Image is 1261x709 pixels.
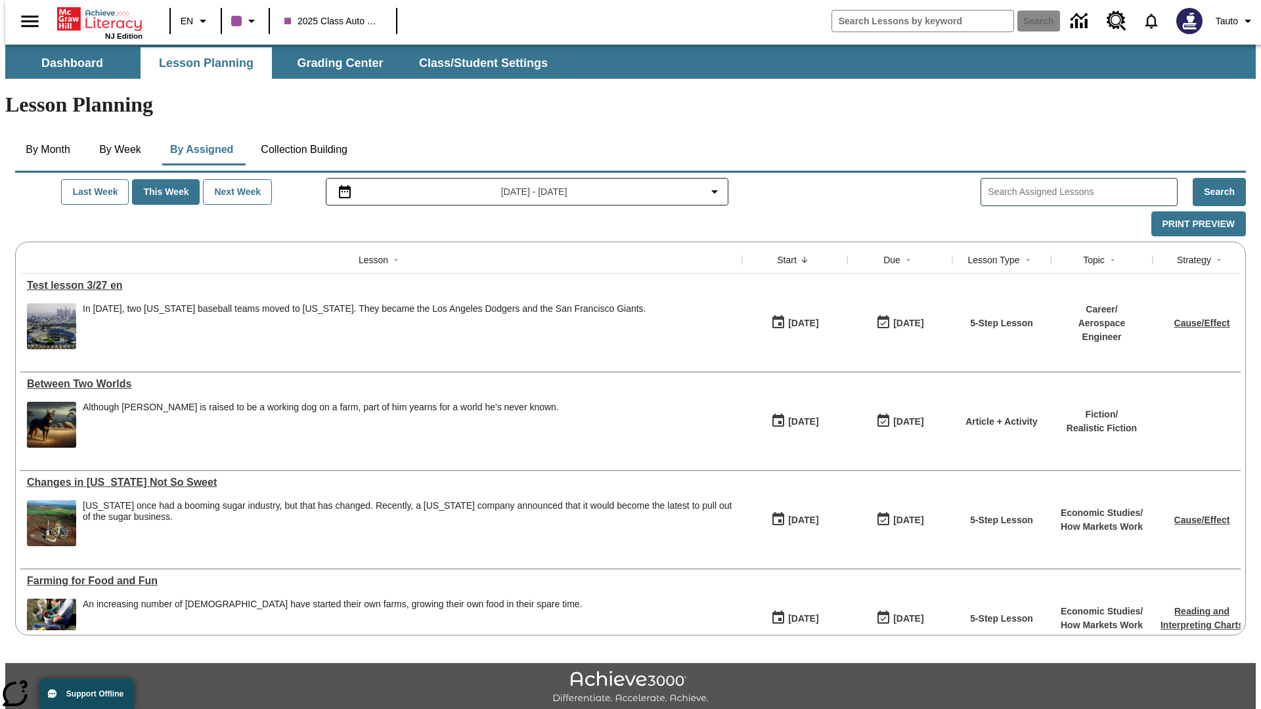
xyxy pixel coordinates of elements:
p: How Markets Work [1061,618,1143,632]
div: SubNavbar [5,47,560,79]
div: [DATE] [788,315,818,332]
button: 09/25/25: Last day the lesson can be accessed [872,507,928,532]
div: Lesson Type [967,253,1019,267]
span: Dashboard [41,56,103,71]
a: Cause/Effect [1174,515,1230,525]
button: 09/25/25: First time the lesson was available [766,311,823,335]
button: Search [1193,178,1246,206]
h1: Lesson Planning [5,93,1256,117]
button: Dashboard [7,47,138,79]
button: Class color is purple. Change class color [226,9,265,33]
div: [DATE] [893,611,923,627]
div: Start [777,253,797,267]
button: Select the date range menu item [332,184,723,200]
p: Article + Activity [965,415,1038,429]
a: Between Two Worlds, Lessons [27,378,736,390]
img: Dodgers stadium. [27,303,76,349]
button: Sort [900,252,916,268]
span: Lesson Planning [159,56,254,71]
button: This Week [132,179,200,205]
button: Profile/Settings [1210,9,1261,33]
div: [US_STATE] once had a booming sugar industry, but that has changed. Recently, a [US_STATE] compan... [83,500,736,523]
div: [DATE] [788,414,818,430]
button: By Month [15,134,81,165]
div: [DATE] [893,512,923,528]
span: Tauto [1216,14,1238,28]
span: Class/Student Settings [419,56,548,71]
button: Support Offline [39,679,134,709]
a: Test lesson 3/27 en, Lessons [27,280,736,291]
button: Lesson Planning [141,47,272,79]
div: Although Chip is raised to be a working dog on a farm, part of him yearns for a world he's never ... [83,402,559,448]
a: Farming for Food and Fun , Lessons [27,575,736,587]
button: 09/22/25: First time the lesson was available [766,606,823,631]
button: Class/Student Settings [409,47,558,79]
div: Due [883,253,900,267]
div: [DATE] [788,512,818,528]
a: Cause/Effect [1174,318,1230,328]
span: Grading Center [297,56,383,71]
button: 09/24/25: First time the lesson was available [766,507,823,532]
div: Between Two Worlds [27,378,736,390]
button: Collection Building [250,134,358,165]
button: Next Week [203,179,272,205]
div: In 1958, two New York baseball teams moved to California. They became the Los Angeles Dodgers and... [83,303,646,349]
a: Resource Center, Will open in new tab [1099,3,1134,39]
span: Support Offline [66,689,123,698]
p: Fiction / [1067,408,1137,421]
span: [DATE] - [DATE] [501,185,567,199]
div: In [DATE], two [US_STATE] baseball teams moved to [US_STATE]. They became the Los Angeles Dodgers... [83,303,646,314]
svg: Collapse Date Range Filter [707,184,722,200]
a: Changes in Hawaii Not So Sweet, Lessons [27,477,736,488]
p: 5-Step Lesson [970,316,1033,330]
img: A man cleans vegetables in a bucket of water, with several crates of produce next to him. Hobby f... [27,599,76,645]
a: Data Center [1063,3,1099,39]
button: By Assigned [160,134,244,165]
div: Strategy [1177,253,1211,267]
span: 2025 Class Auto Grade 13 [284,14,382,28]
div: Although [PERSON_NAME] is raised to be a working dog on a farm, part of him yearns for a world he... [83,402,559,413]
p: 5-Step Lesson [970,513,1033,527]
div: Test lesson 3/27 en [27,280,736,291]
div: Lesson [359,253,388,267]
div: [DATE] [788,611,818,627]
input: Search Assigned Lessons [988,183,1177,202]
div: [DATE] [893,315,923,332]
button: 09/25/25: Last day the lesson can be accessed [872,311,928,335]
div: Changes in Hawaii Not So Sweet [27,477,736,488]
button: Select a new avatar [1168,4,1210,38]
p: Realistic Fiction [1067,421,1137,435]
div: Topic [1083,253,1105,267]
p: Economic Studies / [1061,506,1143,520]
button: Sort [1105,252,1120,268]
div: Hawaii once had a booming sugar industry, but that has changed. Recently, a Hawaii company announ... [83,500,736,546]
div: Farming for Food and Fun [27,575,736,587]
p: Economic Studies / [1061,605,1143,618]
button: Language: EN, Select a language [175,9,217,33]
span: NJ Edition [105,32,143,40]
a: Notifications [1134,4,1168,38]
div: [DATE] [893,414,923,430]
p: Career / [1057,303,1146,316]
img: A dog with dark fur and light tan markings looks off into the distance while sheep graze in the b... [27,402,76,448]
a: Reading and Interpreting Charts [1161,606,1243,630]
button: 09/24/25: First time the lesson was available [766,409,823,434]
button: Sort [388,252,404,268]
div: An increasing number of [DEMOGRAPHIC_DATA] have started their own farms, growing their own food i... [83,599,582,610]
button: Open side menu [11,2,49,41]
button: Sort [797,252,812,268]
button: 09/23/25: Last day the lesson can be accessed [872,606,928,631]
button: Print Preview [1151,211,1246,237]
img: Achieve3000 Differentiate Accelerate Achieve [552,671,709,704]
img: Avatar [1176,8,1203,34]
p: Aerospace Engineer [1057,316,1146,344]
button: Sort [1211,252,1227,268]
button: By Week [87,134,153,165]
button: Grading Center [275,47,406,79]
span: An increasing number of Americans have started their own farms, growing their own food in their s... [83,599,582,645]
input: search field [832,11,1013,32]
span: EN [181,14,193,28]
button: Last Week [61,179,129,205]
